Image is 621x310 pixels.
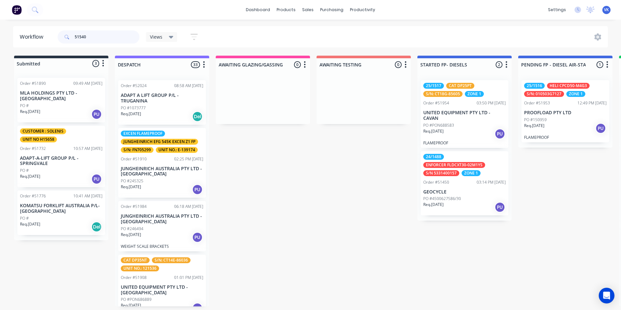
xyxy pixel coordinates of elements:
[118,201,206,251] div: Order #5198406:18 AM [DATE]JUNGHEINRICH AUSTRALIA PTY LTD - [GEOGRAPHIC_DATA]PO #246494Req.[DATE]...
[121,284,203,296] p: UNITED EQUIPMENT PTY LTD - [GEOGRAPHIC_DATA]
[547,83,590,89] div: HELI CPCD50-M4G3
[595,123,606,134] div: PU
[495,129,505,139] div: PU
[174,156,203,162] div: 02:25 PM [DATE]
[121,111,141,117] p: Req. [DATE]
[174,275,203,281] div: 01:01 PM [DATE]
[121,204,147,210] div: Order #51984
[604,7,609,13] span: VK
[121,83,147,89] div: Order #52024
[347,5,378,15] div: productivity
[121,178,143,184] p: PO #245325
[423,83,444,89] div: 25/1517
[121,244,203,249] p: WEIGHT SCALE BRACKETS
[121,265,159,271] div: UNIT NO.: 121536
[462,170,481,176] div: ZONE 1
[423,122,454,128] p: PO #PON688583
[73,193,102,199] div: 10:41 AM [DATE]
[121,139,198,145] div: JUNGHEINRICH EFG 545K EXCEN Z1 FP
[423,179,449,185] div: Order #51450
[17,191,105,235] div: Order #5177610:41 AM [DATE]KOMATSU FORKLIFT AUSTRALIA P/L-[GEOGRAPHIC_DATA]PO #Req.[DATE]Del
[524,91,564,97] div: S/N: 010503G7127
[121,297,152,302] p: PO #PON686889
[20,81,46,86] div: Order #51890
[118,128,206,198] div: EXCEN FLAMEPROOFJUNGHEINRICH EFG 545K EXCEN Z1 FPS/N: FN705299UNIT NO.: E-139174Order #5191002:25...
[91,174,102,184] div: PU
[192,184,203,195] div: PU
[20,168,29,173] p: PO #
[121,166,203,177] p: JUNGHEINRICH AUSTRALIA PTY LTD - [GEOGRAPHIC_DATA]
[174,204,203,210] div: 06:18 AM [DATE]
[20,221,40,227] p: Req. [DATE]
[91,109,102,119] div: PU
[20,203,102,214] p: KOMATSU FORKLIFT AUSTRALIA P/L-[GEOGRAPHIC_DATA]
[317,5,347,15] div: purchasing
[423,170,459,176] div: S/N 5331400157
[477,179,506,185] div: 03:14 PM [DATE]
[121,275,147,281] div: Order #51908
[545,5,569,15] div: settings
[20,173,40,179] p: Req. [DATE]
[423,110,506,121] p: UNITED EQUIPMENT PTY LTD - CAVAN
[121,156,147,162] div: Order #51910
[73,146,102,152] div: 10:57 AM [DATE]
[174,83,203,89] div: 08:58 AM [DATE]
[20,128,66,134] div: CUSTOMER : SOLENIS
[243,5,273,15] a: dashboard
[91,222,102,232] div: Del
[17,126,105,188] div: CUSTOMER : SOLENISUNIT NO H15658Order #5173210:57 AM [DATE]ADAPT-A-LIFT GROUP P/L - SPRINGVALEPO ...
[423,189,506,195] p: GEOCYCLE
[192,232,203,243] div: PU
[423,100,449,106] div: Order #51954
[20,90,102,101] p: MLA HOLDINGS PTY LTD - [GEOGRAPHIC_DATA]
[299,5,317,15] div: sales
[577,100,607,106] div: 12:49 PM [DATE]
[273,5,299,15] div: products
[423,140,506,145] p: FLAMEPROOF
[20,103,29,109] p: PO #
[20,215,29,221] p: PO #
[20,146,46,152] div: Order #51732
[421,151,508,216] div: 24/1488ENFORCER FLDCXT30-02M1YSS/N 5331400157ZONE 1Order #5145003:14 PM [DATE]GEOCYCLEPO #4500627...
[121,257,150,263] div: CAT DP35NT
[121,226,143,232] p: PO #246494
[192,111,203,122] div: Del
[75,30,139,44] input: Search for orders...
[17,78,105,122] div: Order #5189009:49 AM [DATE]MLA HOLDINGS PTY LTD - [GEOGRAPHIC_DATA]PO #Req.[DATE]PU
[121,147,154,153] div: S/N: FN705299
[423,91,463,97] div: S/N: CT18G-85605
[421,80,508,148] div: 25/1517CAT DP25PTS/N: CT18G-85605ZONE 1Order #5195403:50 PM [DATE]UNITED EQUIPMENT PTY LTD - CAVA...
[121,213,203,225] p: JUNGHEINRICH AUSTRALIA PTY LTD - [GEOGRAPHIC_DATA]
[150,33,162,40] span: Views
[423,162,485,168] div: ENFORCER FLDCXT30-02M1YS
[465,91,484,97] div: ZONE 1
[566,91,585,97] div: ZONE 1
[423,128,444,134] p: Req. [DATE]
[524,135,607,140] p: FLAMEPROOF
[495,202,505,212] div: PU
[12,5,22,15] img: Factory
[20,137,57,142] div: UNIT NO H15658
[423,154,444,160] div: 24/1488
[477,100,506,106] div: 03:50 PM [DATE]
[521,80,609,142] div: 25/1516HELI CPCD50-M4G3S/N: 010503G7127ZONE 1Order #5195312:49 PM [DATE]PROOFLOAD PTY LTDPO #1509...
[524,100,550,106] div: Order #51953
[20,109,40,115] p: Req. [DATE]
[73,81,102,86] div: 09:49 AM [DATE]
[524,123,544,129] p: Req. [DATE]
[524,110,607,116] p: PROOFLOAD PTY LTD
[121,184,141,190] p: Req. [DATE]
[152,257,191,263] div: S/N: CT14E-86036
[121,302,141,308] p: Req. [DATE]
[423,196,461,202] p: PO #4500627586/30
[156,147,198,153] div: UNIT NO.: E-139174
[446,83,474,89] div: CAT DP25PT
[121,131,165,137] div: EXCEN FLAMEPROOF
[423,202,444,208] p: Req. [DATE]
[118,80,206,125] div: Order #5202408:58 AM [DATE]ADAPT A LIFT GROUP P/L - TRUGANINAPO #1073777Req.[DATE]Del
[121,93,203,104] p: ADAPT A LIFT GROUP P/L - TRUGANINA
[20,193,46,199] div: Order #51776
[20,33,46,41] div: Workflow
[20,155,102,167] p: ADAPT-A-LIFT GROUP P/L - SPRINGVALE
[524,83,545,89] div: 25/1516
